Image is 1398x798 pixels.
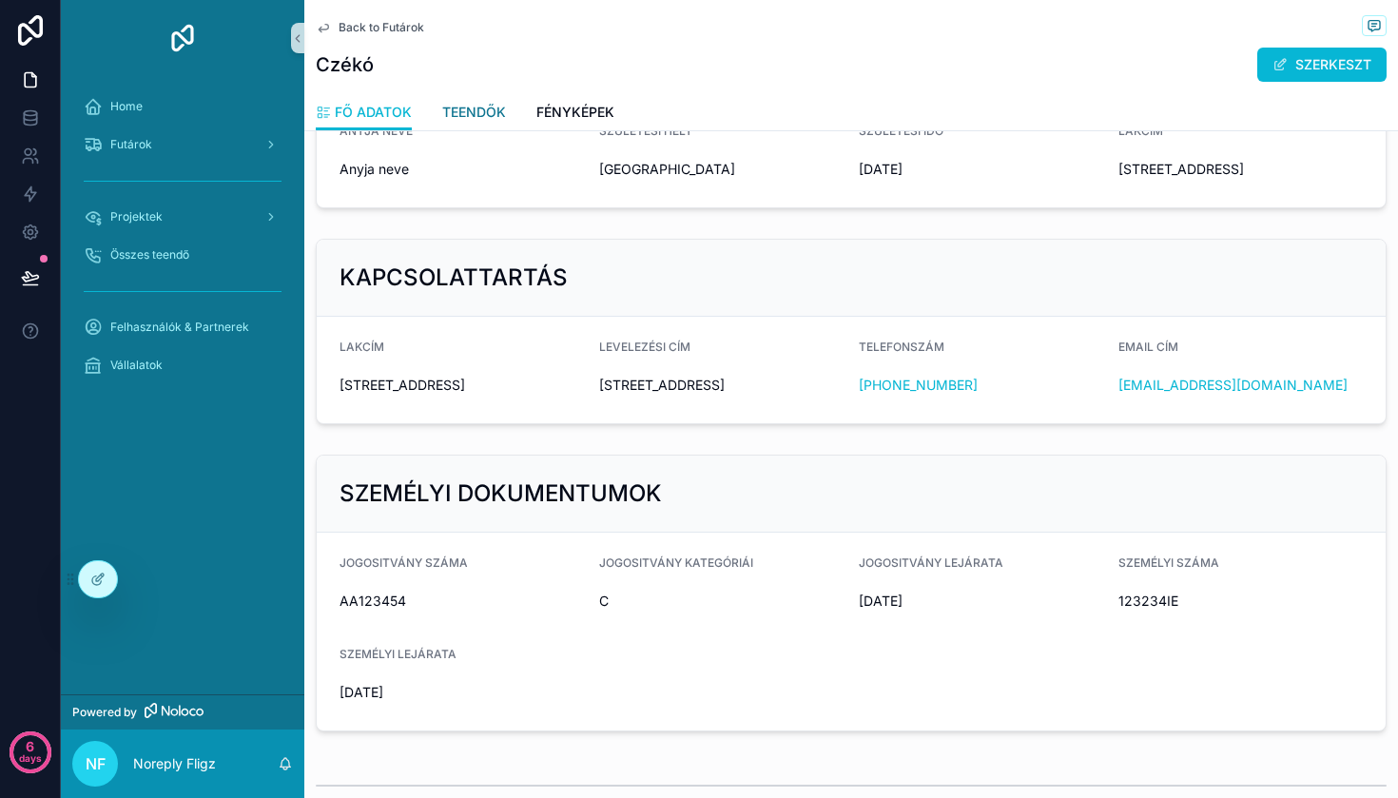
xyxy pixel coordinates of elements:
[442,95,506,133] a: TEENDŐK
[859,160,1103,179] span: [DATE]
[110,209,163,224] span: Projektek
[86,752,106,775] span: NF
[72,200,293,234] a: Projektek
[61,76,304,407] div: scrollable content
[442,103,506,122] span: TEENDŐK
[72,348,293,382] a: Vállalatok
[133,754,216,773] p: Noreply Fligz
[340,647,456,661] span: SZEMÉLYI LEJÁRATA
[72,89,293,124] a: Home
[335,103,412,122] span: FŐ ADATOK
[339,20,424,35] span: Back to Futárok
[340,555,468,570] span: JOGOSITVÁNY SZÁMA
[110,137,152,152] span: Futárok
[26,737,34,756] p: 6
[72,127,293,162] a: Futárok
[340,683,584,702] span: [DATE]
[1118,376,1348,395] a: [EMAIL_ADDRESS][DOMAIN_NAME]
[72,705,137,720] span: Powered by
[72,310,293,344] a: Felhasználók & Partnerek
[340,376,584,395] span: [STREET_ADDRESS]
[1118,340,1178,354] span: EMAIL CÍM
[110,247,189,263] span: Összes teendő
[72,238,293,272] a: Összes teendő
[110,99,143,114] span: Home
[599,592,844,611] span: C
[340,592,584,611] span: AA123454
[316,20,424,35] a: Back to Futárok
[167,23,198,53] img: App logo
[340,160,584,179] span: Anyja neve
[859,340,944,354] span: TELEFONSZÁM
[599,376,844,395] span: [STREET_ADDRESS]
[19,745,42,771] p: days
[859,555,1003,570] span: JOGOSITVÁNY LEJÁRATA
[1257,48,1387,82] button: SZERKESZT
[536,103,614,122] span: FÉNYKÉPEK
[340,263,568,293] h2: KAPCSOLATTARTÁS
[859,376,978,395] a: [PHONE_NUMBER]
[599,160,844,179] span: [GEOGRAPHIC_DATA]
[316,51,374,78] h1: Czékó
[61,694,304,730] a: Powered by
[110,320,249,335] span: Felhasználók & Partnerek
[859,592,1103,611] span: [DATE]
[340,340,384,354] span: LAKCÍM
[1118,555,1219,570] span: SZEMÉLYI SZÁMA
[599,555,753,570] span: JOGOSITVÁNY KATEGÓRIÁI
[1118,592,1363,611] span: 123234IE
[110,358,163,373] span: Vállalatok
[1118,160,1363,179] span: [STREET_ADDRESS]
[536,95,614,133] a: FÉNYKÉPEK
[599,340,690,354] span: LEVELEZÉSI CÍM
[316,95,412,131] a: FŐ ADATOK
[340,478,662,509] h2: SZEMÉLYI DOKUMENTUMOK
